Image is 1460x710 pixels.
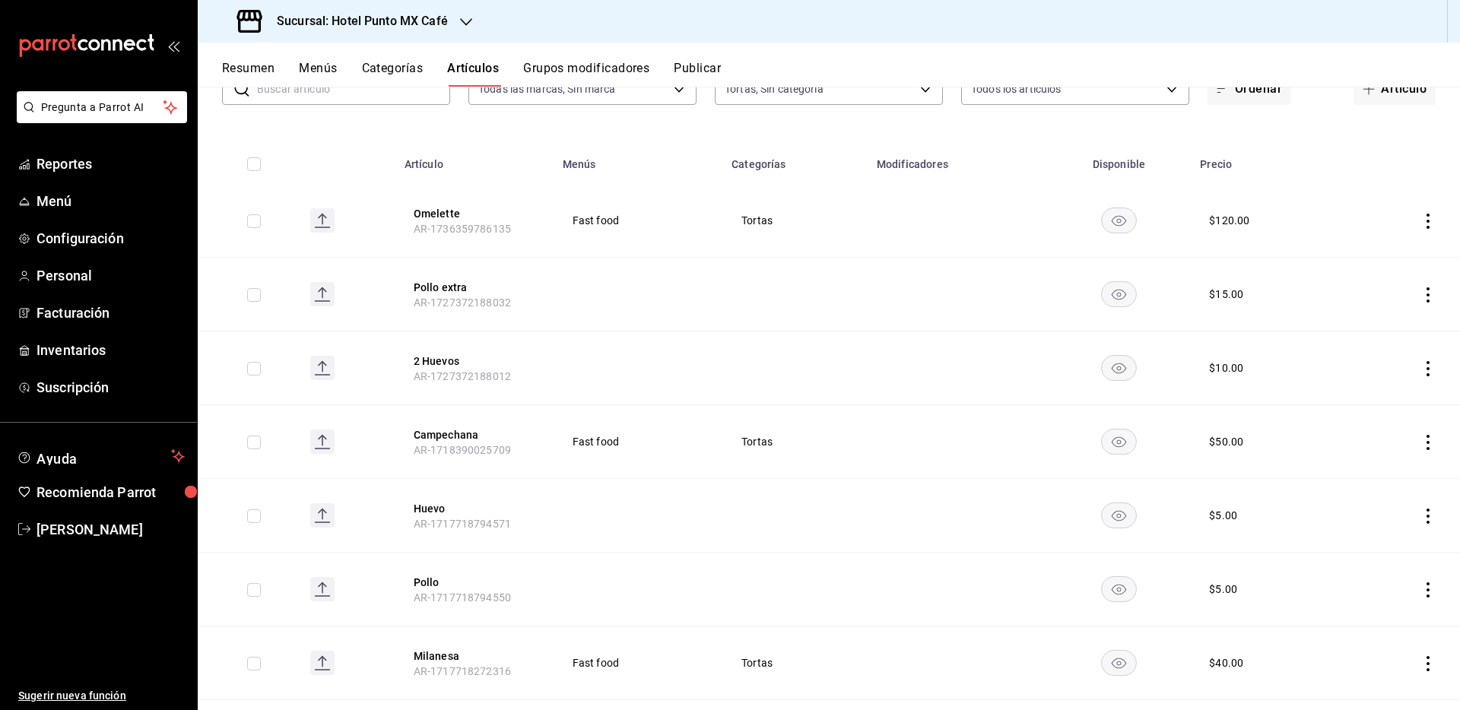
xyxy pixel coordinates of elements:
[971,81,1062,97] span: Todos los artículos
[1209,213,1249,228] div: $ 120.00
[414,518,511,530] span: AR-1717718794571
[741,215,849,226] span: Tortas
[414,427,535,442] button: edit-product-location
[741,436,849,447] span: Tortas
[36,482,185,502] span: Recomienda Parrot
[868,135,1047,184] th: Modificadores
[414,501,535,516] button: edit-product-location
[222,61,275,87] button: Resumen
[523,61,649,87] button: Grupos modificadores
[36,447,165,465] span: Ayuda
[36,340,185,360] span: Inventarios
[478,81,616,97] span: Todas las marcas, Sin marca
[414,206,535,221] button: edit-product-location
[1101,576,1137,602] button: availability-product
[573,658,703,668] span: Fast food
[1101,281,1137,307] button: availability-product
[573,436,703,447] span: Fast food
[167,40,179,52] button: open_drawer_menu
[1191,135,1344,184] th: Precio
[1209,287,1243,302] div: $ 15.00
[414,444,511,456] span: AR-1718390025709
[36,191,185,211] span: Menú
[1420,214,1436,229] button: actions
[725,81,824,97] span: Tortas, Sin categoría
[1420,582,1436,597] button: actions
[1354,73,1436,105] button: Artículo
[36,519,185,540] span: [PERSON_NAME]
[414,370,511,382] span: AR-1727372188012
[1209,434,1243,449] div: $ 50.00
[1209,508,1237,523] div: $ 5.00
[1420,361,1436,376] button: actions
[414,353,535,369] button: edit-product-location
[1420,435,1436,450] button: actions
[1420,509,1436,524] button: actions
[554,135,722,184] th: Menús
[395,135,554,184] th: Artículo
[722,135,868,184] th: Categorías
[1209,655,1243,670] div: $ 40.00
[1208,73,1291,105] button: Ordenar
[414,296,511,309] span: AR-1727372188032
[414,648,535,664] button: edit-product-location
[414,575,535,590] button: edit-product-location
[1101,650,1137,676] button: availability-product
[1209,360,1243,376] div: $ 10.00
[447,61,499,87] button: Artículos
[1209,582,1237,597] div: $ 5.00
[18,688,185,704] span: Sugerir nueva función
[573,215,703,226] span: Fast food
[11,110,187,126] a: Pregunta a Parrot AI
[36,228,185,249] span: Configuración
[36,265,185,286] span: Personal
[1101,208,1137,233] button: availability-product
[1101,355,1137,381] button: availability-product
[414,223,511,235] span: AR-1736359786135
[741,658,849,668] span: Tortas
[41,100,163,116] span: Pregunta a Parrot AI
[1420,287,1436,303] button: actions
[36,303,185,323] span: Facturación
[17,91,187,123] button: Pregunta a Parrot AI
[362,61,424,87] button: Categorías
[265,12,448,30] h3: Sucursal: Hotel Punto MX Café
[414,591,511,604] span: AR-1717718794550
[299,61,337,87] button: Menús
[674,61,721,87] button: Publicar
[1101,502,1137,528] button: availability-product
[1420,656,1436,671] button: actions
[414,280,535,295] button: edit-product-location
[1046,135,1191,184] th: Disponible
[36,377,185,398] span: Suscripción
[222,61,1460,87] div: navigation tabs
[257,74,450,104] input: Buscar artículo
[414,665,511,677] span: AR-1717718272316
[36,154,185,174] span: Reportes
[1101,429,1137,455] button: availability-product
